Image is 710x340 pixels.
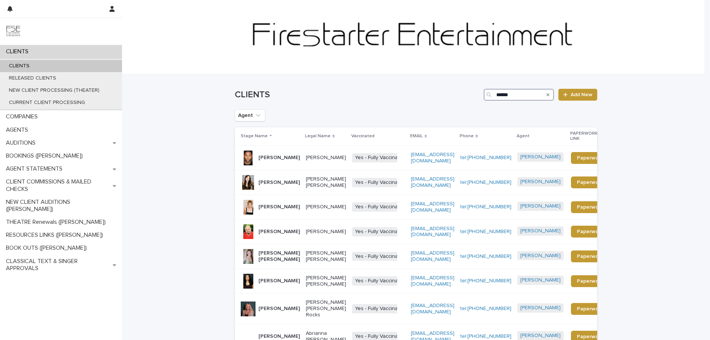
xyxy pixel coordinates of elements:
[577,180,603,185] span: Paperwork
[306,250,346,263] p: [PERSON_NAME] [PERSON_NAME]
[520,154,561,160] a: [PERSON_NAME]
[411,226,454,238] a: [EMAIL_ADDRESS][DOMAIN_NAME]
[235,145,621,170] tr: [PERSON_NAME][PERSON_NAME]Yes - Fully Vaccinated[EMAIL_ADDRESS][DOMAIN_NAME]tel:[PHONE_NUMBER][PE...
[305,132,331,140] p: Legal Name
[306,275,346,287] p: [PERSON_NAME] [PERSON_NAME]
[577,205,603,210] span: Paperwork
[3,63,35,69] p: CLIENTS
[352,304,409,313] span: Yes - Fully Vaccinated
[571,152,609,164] a: Paperwork
[577,279,603,284] span: Paperwork
[352,178,409,187] span: Yes - Fully Vaccinated
[3,127,34,134] p: AGENTS
[235,90,481,100] h1: CLIENTS
[241,132,268,140] p: Stage Name
[520,228,561,234] a: [PERSON_NAME]
[351,132,375,140] p: Vaccinated
[570,129,605,143] p: PAPERWORK LINK
[258,229,300,235] p: [PERSON_NAME]
[558,89,597,101] a: Add New
[258,306,300,312] p: [PERSON_NAME]
[306,204,346,210] p: [PERSON_NAME]
[306,229,346,235] p: [PERSON_NAME]
[460,155,511,160] a: tel:[PHONE_NUMBER]
[571,92,592,97] span: Add New
[235,170,621,195] tr: [PERSON_NAME][PERSON_NAME] [PERSON_NAME]Yes - Fully Vaccinated[EMAIL_ADDRESS][DOMAIN_NAME]tel:[PH...
[411,303,454,314] a: [EMAIL_ADDRESS][DOMAIN_NAME]
[410,132,423,140] p: EMAIL
[460,334,511,339] a: tel:[PHONE_NUMBER]
[3,232,109,239] p: RESOURCES LINKS ([PERSON_NAME])
[520,305,561,311] a: [PERSON_NAME]
[3,113,44,120] p: COMPANIES
[571,176,609,188] a: Paperwork
[577,334,603,339] span: Paperwork
[460,254,511,259] a: tel:[PHONE_NUMBER]
[520,253,561,259] a: [PERSON_NAME]
[517,132,530,140] p: Agent
[520,203,561,209] a: [PERSON_NAME]
[258,155,300,161] p: [PERSON_NAME]
[520,277,561,283] a: [PERSON_NAME]
[3,165,68,172] p: AGENT STATEMENTS
[258,250,300,263] p: [PERSON_NAME] [PERSON_NAME]
[411,152,454,164] a: [EMAIL_ADDRESS][DOMAIN_NAME]
[520,179,561,185] a: [PERSON_NAME]
[571,226,609,238] a: Paperwork
[3,139,41,147] p: AUDITIONS
[235,110,265,121] button: Agent
[306,299,346,318] p: [PERSON_NAME] [PERSON_NAME] Rocks
[352,153,409,162] span: Yes - Fully Vaccinated
[577,306,603,312] span: Paperwork
[235,219,621,244] tr: [PERSON_NAME][PERSON_NAME]Yes - Fully Vaccinated[EMAIL_ADDRESS][DOMAIN_NAME]tel:[PHONE_NUMBER][PE...
[258,278,300,284] p: [PERSON_NAME]
[235,269,621,293] tr: [PERSON_NAME][PERSON_NAME] [PERSON_NAME]Yes - Fully Vaccinated[EMAIL_ADDRESS][DOMAIN_NAME]tel:[PH...
[460,204,511,209] a: tel:[PHONE_NUMBER]
[3,178,113,192] p: CLIENT COMMISSIONS & MAILED CHECKS
[577,155,603,161] span: Paperwork
[352,276,409,286] span: Yes - Fully Vaccinated
[411,201,454,213] a: [EMAIL_ADDRESS][DOMAIN_NAME]
[460,278,511,283] a: tel:[PHONE_NUMBER]
[3,87,105,94] p: NEW CLIENT PROCESSING (THEATER)
[352,202,409,212] span: Yes - Fully Vaccinated
[306,176,346,189] p: [PERSON_NAME] [PERSON_NAME]
[3,152,89,159] p: BOOKINGS ([PERSON_NAME])
[3,199,122,213] p: NEW CLIENT AUDITIONS ([PERSON_NAME])
[235,244,621,269] tr: [PERSON_NAME] [PERSON_NAME][PERSON_NAME] [PERSON_NAME]Yes - Fully Vaccinated[EMAIL_ADDRESS][DOMAI...
[411,176,454,188] a: [EMAIL_ADDRESS][DOMAIN_NAME]
[460,306,511,311] a: tel:[PHONE_NUMBER]
[571,275,609,287] a: Paperwork
[3,245,93,252] p: BOOK OUTS ([PERSON_NAME])
[258,179,300,186] p: [PERSON_NAME]
[577,229,603,234] span: Paperwork
[460,132,474,140] p: Phone
[460,180,511,185] a: tel:[PHONE_NUMBER]
[411,250,454,262] a: [EMAIL_ADDRESS][DOMAIN_NAME]
[3,100,91,106] p: CURRENT CLIENT PROCESSING
[571,201,609,213] a: Paperwork
[520,333,561,339] a: [PERSON_NAME]
[571,303,609,315] a: Paperwork
[235,293,621,324] tr: [PERSON_NAME][PERSON_NAME] [PERSON_NAME] RocksYes - Fully Vaccinated[EMAIL_ADDRESS][DOMAIN_NAME]t...
[235,195,621,219] tr: [PERSON_NAME][PERSON_NAME]Yes - Fully Vaccinated[EMAIL_ADDRESS][DOMAIN_NAME]tel:[PHONE_NUMBER][PE...
[460,229,511,234] a: tel:[PHONE_NUMBER]
[306,155,346,161] p: [PERSON_NAME]
[484,89,554,101] input: Search
[258,333,300,340] p: [PERSON_NAME]
[352,227,409,236] span: Yes - Fully Vaccinated
[3,219,112,226] p: THEATRE Renewals ([PERSON_NAME])
[352,252,409,261] span: Yes - Fully Vaccinated
[411,275,454,287] a: [EMAIL_ADDRESS][DOMAIN_NAME]
[3,258,113,272] p: CLASSICAL TEXT & SINGER APPROVALS
[258,204,300,210] p: [PERSON_NAME]
[3,75,62,81] p: RELEASED CLIENTS
[6,24,21,39] img: 9JgRvJ3ETPGCJDhvPVA5
[3,48,34,55] p: CLIENTS
[577,254,603,259] span: Paperwork
[571,250,609,262] a: Paperwork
